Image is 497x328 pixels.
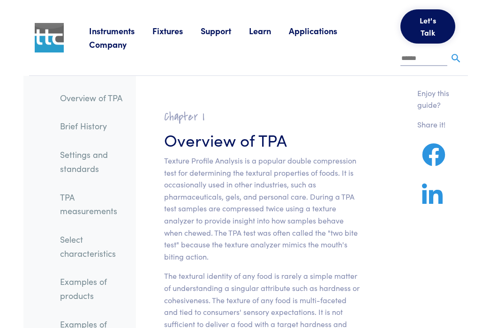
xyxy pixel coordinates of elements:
[289,25,355,37] a: Applications
[89,38,144,50] a: Company
[53,186,136,222] a: TPA measurements
[53,87,136,109] a: Overview of TPA
[417,87,450,111] p: Enjoy this guide?
[164,110,361,124] h2: Chapter I
[249,25,289,37] a: Learn
[53,144,136,179] a: Settings and standards
[164,128,361,151] h3: Overview of TPA
[201,25,249,37] a: Support
[35,23,64,52] img: ttc_logo_1x1_v1.0.png
[89,25,152,37] a: Instruments
[400,9,456,44] button: Let's Talk
[53,229,136,264] a: Select characteristics
[417,119,450,131] p: Share it!
[164,155,361,262] p: Texture Profile Analysis is a popular double compression test for determining the textural proper...
[53,115,136,137] a: Brief History
[152,25,201,37] a: Fixtures
[417,194,447,206] a: Share on LinkedIn
[53,271,136,306] a: Examples of products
